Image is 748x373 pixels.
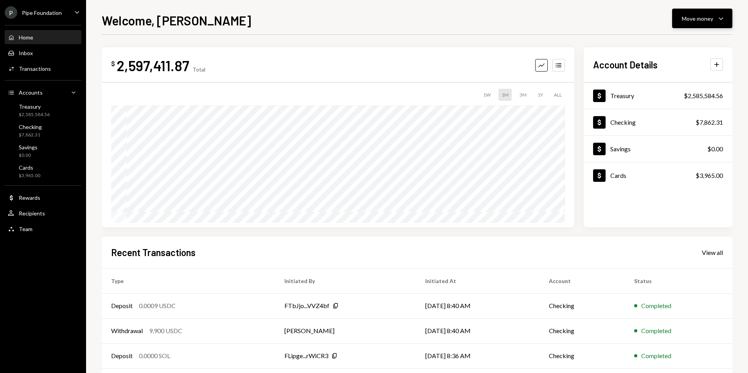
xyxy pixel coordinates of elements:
[5,6,17,19] div: P
[684,91,723,100] div: $2,585,584.56
[19,152,38,159] div: $0.00
[111,246,196,259] h2: Recent Transactions
[551,89,565,101] div: ALL
[5,142,81,160] a: Savings$0.00
[5,46,81,60] a: Inbox
[696,171,723,180] div: $3,965.00
[539,343,625,368] td: Checking
[5,30,81,44] a: Home
[5,85,81,99] a: Accounts
[672,9,732,28] button: Move money
[641,326,671,335] div: Completed
[117,57,189,74] div: 2,597,411.87
[539,293,625,318] td: Checking
[22,9,62,16] div: Pipe Foundation
[584,162,732,188] a: Cards$3,965.00
[416,318,539,343] td: [DATE] 8:40 AM
[584,82,732,109] a: Treasury$2,585,584.56
[19,194,40,201] div: Rewards
[19,226,32,232] div: Team
[610,92,634,99] div: Treasury
[5,206,81,220] a: Recipients
[593,58,658,71] h2: Account Details
[5,101,81,120] a: Treasury$2,585,584.56
[702,248,723,256] a: View all
[139,351,170,360] div: 0.0000 SOL
[5,61,81,75] a: Transactions
[284,351,328,360] div: FLipge...rWiCR3
[19,132,42,138] div: $7,862.31
[19,65,51,72] div: Transactions
[102,268,275,293] th: Type
[610,172,626,179] div: Cards
[641,351,671,360] div: Completed
[5,121,81,140] a: Checking$7,862.31
[707,144,723,154] div: $0.00
[516,89,530,101] div: 3M
[19,210,45,217] div: Recipients
[19,103,50,110] div: Treasury
[539,318,625,343] td: Checking
[5,190,81,204] a: Rewards
[534,89,546,101] div: 1Y
[149,326,182,335] div: 9,900 USDC
[416,343,539,368] td: [DATE] 8:36 AM
[610,118,636,126] div: Checking
[696,118,723,127] div: $7,862.31
[139,301,176,310] div: 0.0009 USDC
[111,326,143,335] div: Withdrawal
[610,145,631,152] div: Savings
[19,124,42,130] div: Checking
[702,249,723,256] div: View all
[480,89,494,101] div: 1W
[5,222,81,236] a: Team
[19,111,50,118] div: $2,585,584.56
[19,34,33,41] div: Home
[102,13,251,28] h1: Welcome, [PERSON_NAME]
[641,301,671,310] div: Completed
[416,268,539,293] th: Initiated At
[111,60,115,68] div: $
[584,109,732,135] a: Checking$7,862.31
[275,318,416,343] td: [PERSON_NAME]
[416,293,539,318] td: [DATE] 8:40 AM
[111,351,133,360] div: Deposit
[284,301,329,310] div: FTbJjo...VVZ4bf
[19,164,40,171] div: Cards
[682,14,713,23] div: Move money
[275,268,416,293] th: Initiated By
[5,162,81,181] a: Cards$3,965.00
[584,136,732,162] a: Savings$0.00
[19,144,38,151] div: Savings
[19,50,33,56] div: Inbox
[111,301,133,310] div: Deposit
[625,268,732,293] th: Status
[192,66,205,73] div: Total
[19,172,40,179] div: $3,965.00
[539,268,625,293] th: Account
[19,89,43,96] div: Accounts
[498,89,512,101] div: 1M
